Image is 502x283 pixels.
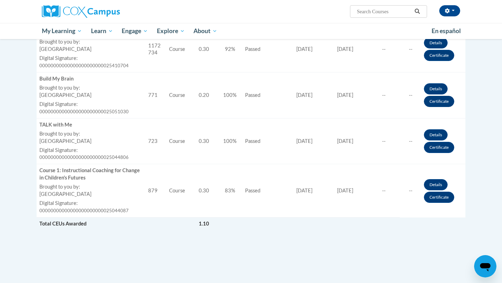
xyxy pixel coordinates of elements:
[166,118,188,164] td: Course
[296,92,312,98] span: [DATE]
[42,27,82,35] span: My Learning
[39,183,143,191] label: Brought to you by:
[166,164,188,217] td: Course
[39,130,143,138] label: Brought to you by:
[337,46,353,52] span: [DATE]
[424,142,454,153] a: Certificate
[223,92,237,98] span: 100%
[424,50,454,61] a: Certificate
[39,138,91,144] span: [GEOGRAPHIC_DATA]
[432,27,461,35] span: En español
[367,118,400,164] td: --
[223,138,237,144] span: 100%
[400,26,421,72] td: --
[39,46,91,52] span: [GEOGRAPHIC_DATA]
[367,217,400,230] td: Actions
[39,84,143,92] label: Brought to you by:
[39,109,129,114] span: 00000000000000000000000025051030
[39,221,86,227] span: Total CEUs Awarded
[367,26,400,72] td: --
[424,179,448,190] a: Details button
[424,37,448,48] a: Details button
[39,75,143,83] div: Build My Brain
[145,26,166,72] td: 1172734
[191,46,217,53] div: 0.30
[152,23,189,39] a: Explore
[145,72,166,118] td: 771
[421,164,465,217] td: Actions
[412,7,423,16] button: Search
[39,167,143,182] div: Course 1: Instructional Coaching for Change in Children's Futures
[225,46,235,52] span: 92%
[166,26,188,72] td: Course
[424,96,454,107] a: Certificate
[189,23,222,39] a: About
[39,92,91,98] span: [GEOGRAPHIC_DATA]
[424,129,448,140] a: Details button
[145,118,166,164] td: 723
[91,27,113,35] span: Learn
[240,164,266,217] td: Passed
[337,188,353,193] span: [DATE]
[145,164,166,217] td: 879
[240,72,266,118] td: Passed
[193,27,217,35] span: About
[37,23,86,39] a: My Learning
[39,208,129,213] span: 00000000000000000000000025044087
[400,72,421,118] td: --
[39,200,143,207] label: Digital Signature:
[337,138,353,144] span: [DATE]
[86,23,117,39] a: Learn
[39,147,143,154] label: Digital Signature:
[191,92,217,99] div: 0.20
[421,26,465,72] td: Actions
[39,154,129,160] span: 00000000000000000000000025044806
[296,46,312,52] span: [DATE]
[39,55,143,62] label: Digital Signature:
[166,72,188,118] td: Course
[188,217,220,230] td: 1.10
[439,5,460,16] button: Account Settings
[337,92,353,98] span: [DATE]
[296,138,312,144] span: [DATE]
[39,63,129,68] span: 00000000000000000000000025410704
[122,27,148,35] span: Engage
[42,5,120,18] img: Cox Campus
[296,188,312,193] span: [DATE]
[421,118,465,164] td: Actions
[157,27,185,35] span: Explore
[225,188,235,193] span: 83%
[356,7,412,16] input: Search Courses
[42,5,174,18] a: Cox Campus
[191,138,217,145] div: 0.30
[424,83,448,94] a: Details button
[31,23,471,39] div: Main menu
[39,101,143,108] label: Digital Signature:
[39,191,91,197] span: [GEOGRAPHIC_DATA]
[367,72,400,118] td: --
[240,118,266,164] td: Passed
[400,118,421,164] td: --
[39,121,143,129] div: TALK with Me
[427,24,465,38] a: En español
[191,187,217,194] div: 0.30
[39,38,143,46] label: Brought to you by:
[474,255,496,277] iframe: Button to launch messaging window
[424,192,454,203] a: Certificate
[421,72,465,118] td: Actions
[400,164,421,217] td: --
[367,164,400,217] td: --
[117,23,152,39] a: Engage
[240,26,266,72] td: Passed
